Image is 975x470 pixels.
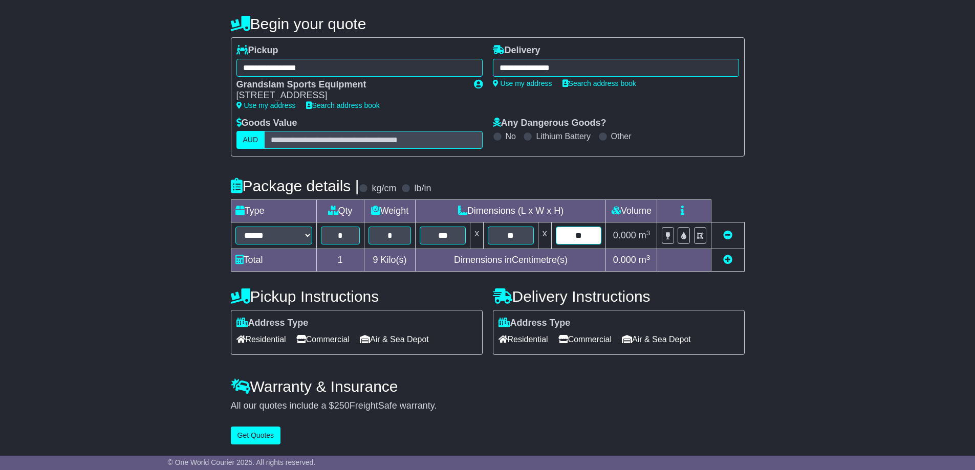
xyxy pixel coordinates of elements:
a: Add new item [723,255,732,265]
label: Goods Value [236,118,297,129]
span: 0.000 [613,255,636,265]
td: 1 [316,249,364,272]
td: Volume [606,200,657,222]
h4: Pickup Instructions [231,288,483,305]
a: Use my address [493,79,552,87]
label: Address Type [499,318,571,329]
td: Dimensions in Centimetre(s) [416,249,606,272]
a: Remove this item [723,230,732,240]
div: Grandslam Sports Equipment [236,79,464,91]
sup: 3 [646,229,651,237]
span: 250 [334,400,350,411]
label: kg/cm [372,183,396,194]
a: Search address book [306,101,380,109]
td: Type [231,200,316,222]
span: m [639,255,651,265]
label: Pickup [236,45,278,56]
h4: Begin your quote [231,15,745,32]
span: Residential [236,331,286,347]
td: x [470,222,484,249]
td: x [538,222,551,249]
td: Qty [316,200,364,222]
sup: 3 [646,254,651,261]
span: 9 [373,255,378,265]
span: Air & Sea Depot [360,331,429,347]
span: Commercial [296,331,350,347]
label: AUD [236,131,265,149]
div: [STREET_ADDRESS] [236,90,464,101]
span: 0.000 [613,230,636,240]
span: Residential [499,331,548,347]
label: Any Dangerous Goods? [493,118,606,129]
span: m [639,230,651,240]
td: Kilo(s) [364,249,416,272]
td: Weight [364,200,416,222]
label: Address Type [236,318,309,329]
a: Use my address [236,101,296,109]
label: No [506,131,516,141]
td: Total [231,249,316,272]
h4: Delivery Instructions [493,288,745,305]
span: © One World Courier 2025. All rights reserved. [168,458,316,466]
span: Air & Sea Depot [622,331,691,347]
td: Dimensions (L x W x H) [416,200,606,222]
label: Delivery [493,45,540,56]
label: Lithium Battery [536,131,591,141]
label: lb/in [414,183,431,194]
h4: Warranty & Insurance [231,378,745,395]
div: All our quotes include a $ FreightSafe warranty. [231,400,745,412]
span: Commercial [558,331,612,347]
button: Get Quotes [231,427,281,444]
h4: Package details | [231,177,359,194]
label: Other [611,131,632,141]
a: Search address book [562,79,636,87]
